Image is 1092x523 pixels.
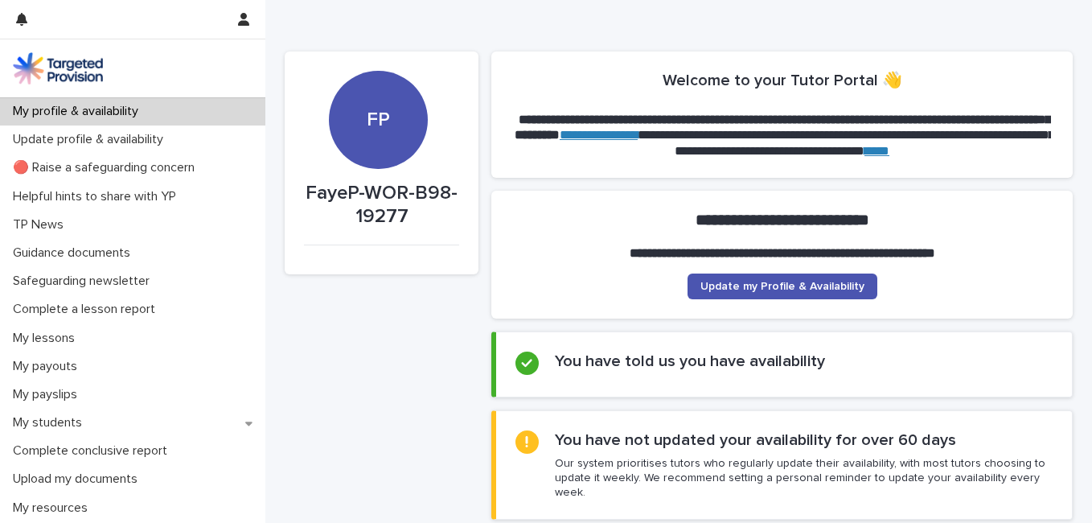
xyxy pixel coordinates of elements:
a: Update my Profile & Availability [688,274,877,299]
h2: Welcome to your Tutor Portal 👋 [663,71,902,90]
h2: You have not updated your availability for over 60 days [555,430,956,450]
div: FP [329,10,427,132]
p: My resources [6,500,101,516]
p: Upload my documents [6,472,150,487]
p: Update profile & availability [6,132,176,147]
p: My profile & availability [6,104,151,119]
p: TP News [6,217,76,233]
p: My students [6,415,95,430]
p: My payouts [6,359,90,374]
p: Complete a lesson report [6,302,168,317]
img: M5nRWzHhSzIhMunXDL62 [13,52,103,84]
p: My payslips [6,387,90,402]
p: Safeguarding newsletter [6,274,162,289]
p: Guidance documents [6,245,143,261]
p: Complete conclusive report [6,443,180,459]
p: Our system prioritises tutors who regularly update their availability, with most tutors choosing ... [555,456,1053,500]
p: My lessons [6,331,88,346]
span: Update my Profile & Availability [700,281,864,292]
h2: You have told us you have availability [555,352,825,371]
p: 🔴 Raise a safeguarding concern [6,160,207,175]
p: FayeP-WOR-B98-19277 [304,182,459,229]
p: Helpful hints to share with YP [6,189,189,204]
